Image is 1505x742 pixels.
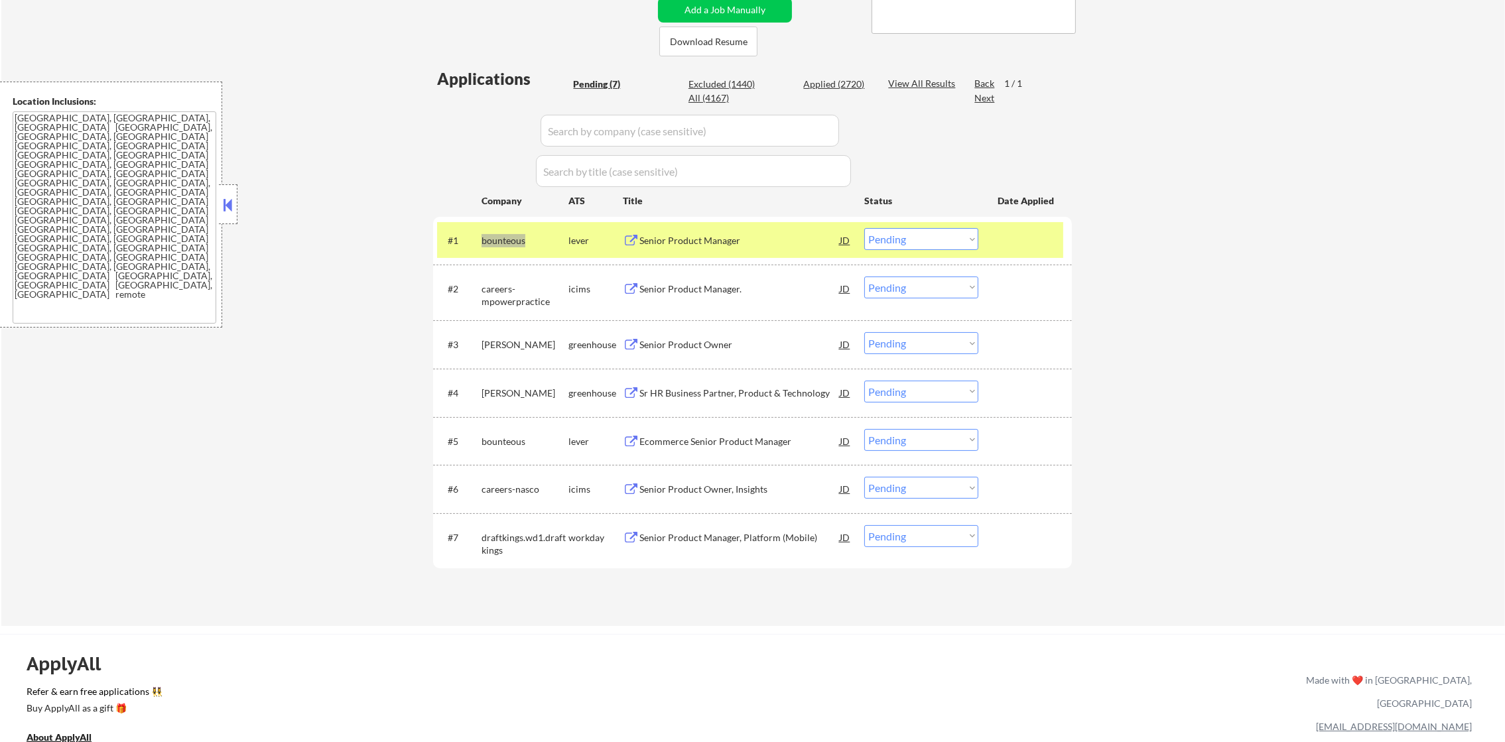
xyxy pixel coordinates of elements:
[568,435,623,448] div: lever
[568,282,623,296] div: icims
[448,234,471,247] div: #1
[838,228,852,252] div: JD
[27,652,116,675] div: ApplyAll
[448,531,471,544] div: #7
[639,282,840,296] div: Senior Product Manager.
[482,234,568,247] div: bounteous
[13,95,217,108] div: Location Inclusions:
[568,234,623,247] div: lever
[888,77,959,90] div: View All Results
[659,27,757,56] button: Download Resume
[1301,668,1472,715] div: Made with ❤️ in [GEOGRAPHIC_DATA], [GEOGRAPHIC_DATA]
[448,435,471,448] div: #5
[838,332,852,356] div: JD
[639,387,840,400] div: Sr HR Business Partner, Product & Technology
[838,525,852,549] div: JD
[482,531,568,557] div: draftkings.wd1.draftkings
[623,194,852,208] div: Title
[482,282,568,308] div: careers-mpowerpractice
[448,338,471,351] div: #3
[541,115,839,147] input: Search by company (case sensitive)
[838,381,852,404] div: JD
[1004,77,1035,90] div: 1 / 1
[838,277,852,300] div: JD
[27,701,159,717] a: Buy ApplyAll as a gift 🎁
[482,435,568,448] div: bounteous
[639,234,840,247] div: Senior Product Manager
[573,78,639,91] div: Pending (7)
[482,387,568,400] div: [PERSON_NAME]
[568,194,623,208] div: ATS
[482,483,568,496] div: careers-nasco
[974,92,996,105] div: Next
[536,155,851,187] input: Search by title (case sensitive)
[864,188,978,212] div: Status
[838,477,852,501] div: JD
[568,387,623,400] div: greenhouse
[838,429,852,453] div: JD
[639,483,840,496] div: Senior Product Owner, Insights
[482,194,568,208] div: Company
[1316,721,1472,732] a: [EMAIL_ADDRESS][DOMAIN_NAME]
[448,282,471,296] div: #2
[568,483,623,496] div: icims
[448,387,471,400] div: #4
[998,194,1056,208] div: Date Applied
[568,531,623,544] div: workday
[27,704,159,713] div: Buy ApplyAll as a gift 🎁
[448,483,471,496] div: #6
[639,338,840,351] div: Senior Product Owner
[639,531,840,544] div: Senior Product Manager, Platform (Mobile)
[639,435,840,448] div: Ecommerce Senior Product Manager
[437,71,568,87] div: Applications
[688,92,755,105] div: All (4167)
[27,687,1029,701] a: Refer & earn free applications 👯‍♀️
[688,78,755,91] div: Excluded (1440)
[974,77,996,90] div: Back
[568,338,623,351] div: greenhouse
[803,78,870,91] div: Applied (2720)
[482,338,568,351] div: [PERSON_NAME]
